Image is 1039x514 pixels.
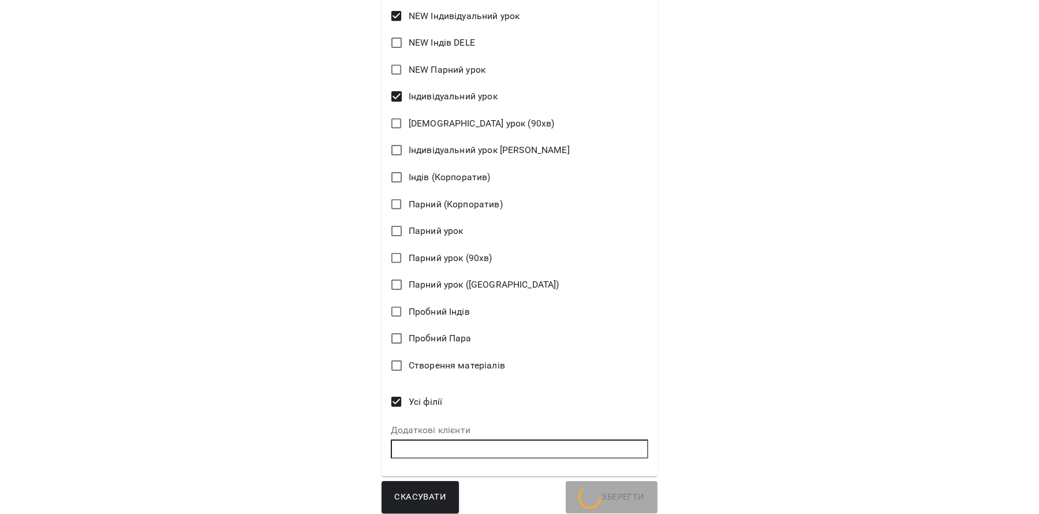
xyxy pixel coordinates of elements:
span: Парний урок [409,224,464,238]
button: Скасувати [382,481,459,513]
label: Додаткові клієнти [391,426,648,435]
span: Індивідуальний урок [409,90,498,103]
span: Парний урок ([GEOGRAPHIC_DATA]) [409,278,559,292]
span: Парний урок (90хв) [409,251,492,265]
span: Усі філії [409,395,442,409]
span: Індивідуальний урок [PERSON_NAME] [409,143,570,157]
span: Створення матеріалів [409,359,505,373]
span: Пробний Індів [409,305,470,319]
span: NEW Парний урок [409,63,485,77]
span: Пробний Пара [409,332,472,345]
span: Скасувати [394,490,446,505]
span: [DEMOGRAPHIC_DATA] урок (90хв) [409,117,554,131]
span: NEW Індів DELE [409,36,475,50]
span: Парний (Корпоратив) [409,198,503,211]
span: Індів (Корпоратив) [409,170,491,184]
span: NEW Індивідуальний урок [409,9,519,23]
